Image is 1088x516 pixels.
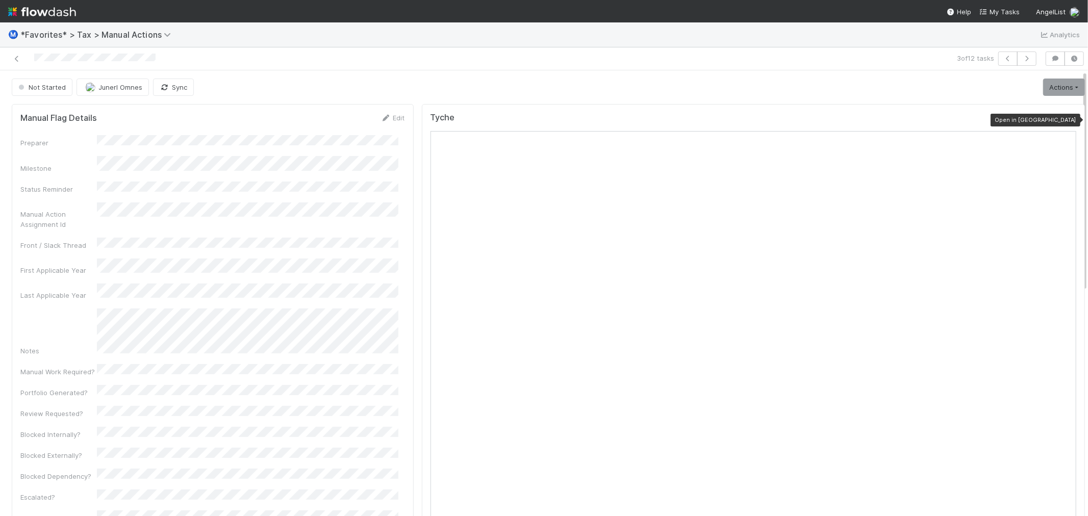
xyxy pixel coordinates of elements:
div: Notes [20,346,97,356]
img: avatar_de77a991-7322-4664-a63d-98ba485ee9e0.png [1070,7,1080,17]
span: My Tasks [979,8,1020,16]
button: Junerl Omnes [77,79,149,96]
a: My Tasks [979,7,1020,17]
div: Preparer [20,138,97,148]
span: Junerl Omnes [98,83,142,91]
div: Milestone [20,163,97,173]
div: Blocked Internally? [20,429,97,440]
span: Ⓜ️ [8,30,18,39]
a: Analytics [1040,29,1080,41]
div: Review Requested? [20,408,97,419]
div: Status Reminder [20,184,97,194]
div: Help [947,7,971,17]
div: Last Applicable Year [20,290,97,300]
h5: Tyche [431,113,455,123]
span: *Favorites* > Tax > Manual Actions [20,30,176,40]
span: 3 of 12 tasks [957,53,994,63]
div: Manual Action Assignment Id [20,209,97,229]
a: Edit [381,114,405,122]
div: Portfolio Generated? [20,388,97,398]
div: Manual Work Required? [20,367,97,377]
img: logo-inverted-e16ddd16eac7371096b0.svg [8,3,76,20]
button: Sync [153,79,194,96]
h5: Manual Flag Details [20,113,97,123]
img: avatar_de77a991-7322-4664-a63d-98ba485ee9e0.png [85,82,95,92]
div: First Applicable Year [20,265,97,275]
a: Actions [1043,79,1085,96]
div: Blocked Externally? [20,450,97,460]
div: Front / Slack Thread [20,240,97,250]
span: AngelList [1036,8,1066,16]
div: Escalated? [20,492,97,502]
div: Blocked Dependency? [20,471,97,481]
